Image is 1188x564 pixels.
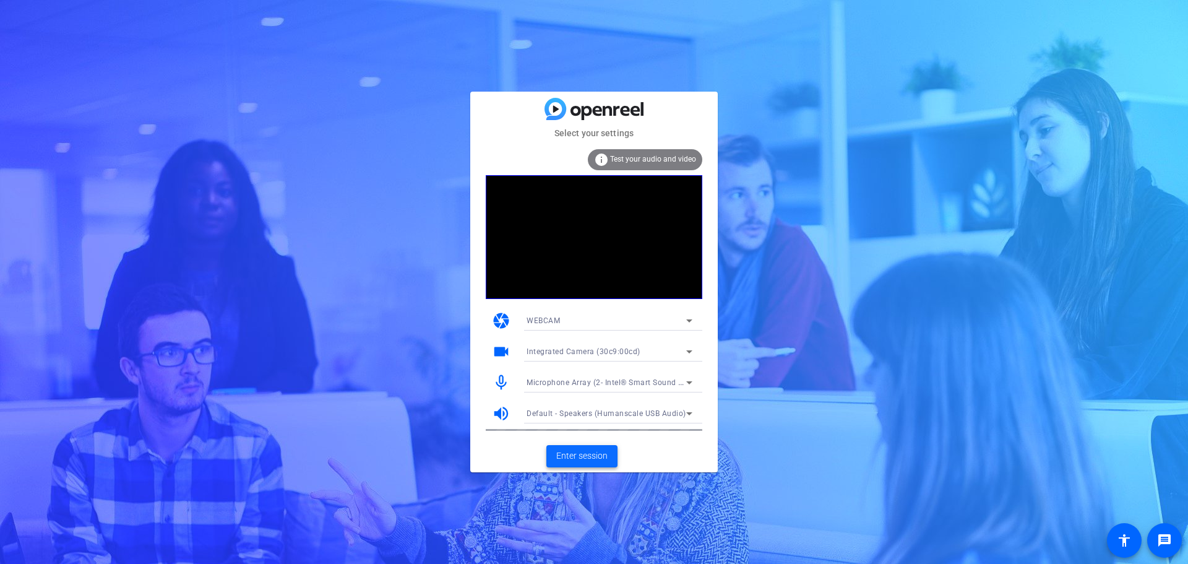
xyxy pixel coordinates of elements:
span: WEBCAM [527,316,560,325]
span: Default - Speakers (Humanscale USB Audio) [527,409,686,418]
mat-icon: volume_up [492,404,510,423]
mat-icon: camera [492,311,510,330]
span: Enter session [556,449,608,462]
mat-icon: info [594,152,609,167]
mat-icon: videocam [492,342,510,361]
span: Integrated Camera (30c9:00cd) [527,347,640,356]
span: Microphone Array (2- Intel® Smart Sound Technology for Digital Microphones) [527,377,810,387]
mat-card-subtitle: Select your settings [470,126,718,140]
span: Test your audio and video [610,155,696,163]
mat-icon: mic_none [492,373,510,392]
mat-icon: accessibility [1117,533,1132,548]
img: blue-gradient.svg [544,98,643,119]
button: Enter session [546,445,618,467]
mat-icon: message [1157,533,1172,548]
